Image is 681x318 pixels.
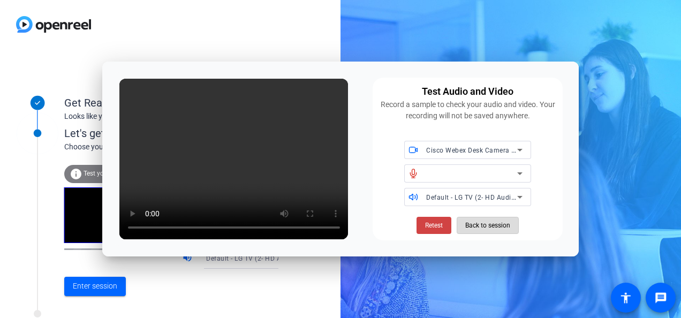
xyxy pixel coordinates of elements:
div: Looks like you've been invited to join [64,111,278,122]
div: Record a sample to check your audio and video. Your recording will not be saved anywhere. [379,99,556,122]
span: Enter session [73,281,117,292]
mat-icon: message [654,291,667,304]
mat-icon: volume_up [182,252,195,265]
div: Choose your settings [64,141,300,153]
span: Default - LG TV (2- HD Audio Driver for Display Audio) [206,254,374,262]
span: Test your audio and video [84,170,158,177]
span: Cisco Webex Desk Camera (05a6:0023) [426,146,550,154]
mat-icon: info [70,168,82,180]
span: Back to session [465,215,510,236]
button: Back to session [457,217,519,234]
div: Test Audio and Video [422,84,513,99]
div: Get Ready! [64,95,278,111]
mat-icon: accessibility [619,291,632,304]
button: Retest [417,217,451,234]
span: Retest [425,221,443,230]
span: Default - LG TV (2- HD Audio Driver for Display Audio) [426,193,594,201]
div: Let's get connected. [64,125,300,141]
